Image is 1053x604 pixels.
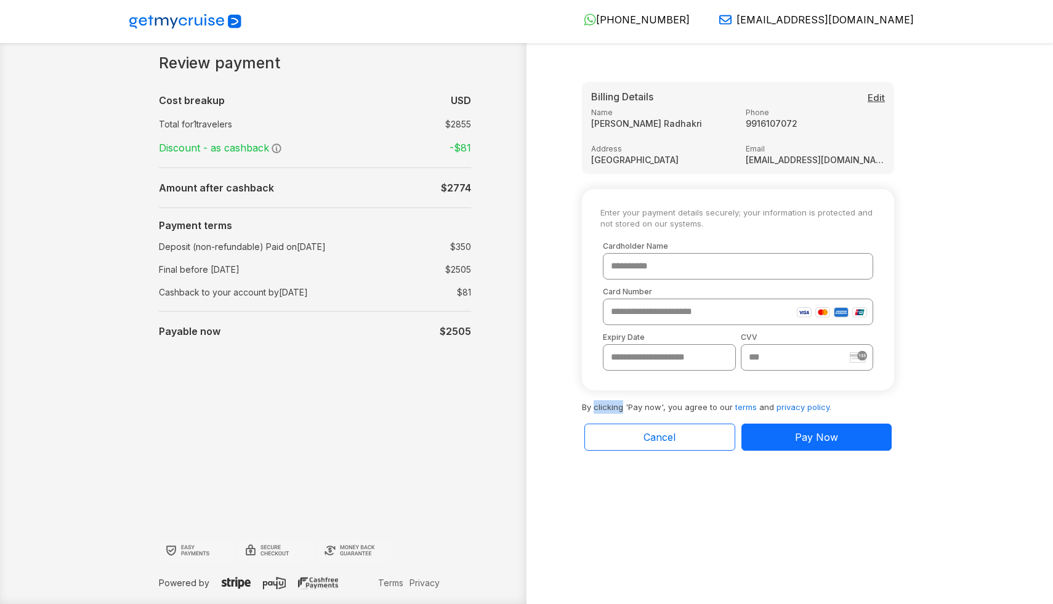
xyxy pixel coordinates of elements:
span: Discount - as cashback [159,142,271,154]
img: stripe [850,351,867,363]
b: $ 2774 [441,182,471,194]
strong: 9916107072 [746,118,886,129]
label: Card Number [603,287,873,296]
label: Address [591,144,731,153]
small: Enter your payment details securely; your information is protected and not stored on our systems. [600,207,876,229]
td: : [362,175,368,200]
a: privacy policy. [777,402,831,412]
td: Cashback to your account by [DATE] [159,281,362,304]
label: Email [746,144,886,153]
img: Email [719,14,732,26]
a: Privacy [406,576,443,589]
h5: Billing Details [591,91,885,103]
td: : [362,113,368,135]
a: [PHONE_NUMBER] [574,14,690,26]
span: [PHONE_NUMBER] [596,14,690,26]
b: Amount after cashback [159,182,274,194]
td: : [362,135,368,160]
img: stripe [222,577,251,589]
button: Edit [868,91,885,105]
b: Cost breakup [159,94,225,107]
p: By clicking 'Pay now', you agree to our and [582,390,894,414]
a: terms [735,402,757,412]
td: $ 81 [385,283,471,301]
td: $ 2855 [385,115,471,133]
td: : [362,319,368,344]
td: Deposit (non-refundable) Paid on [DATE] [159,235,362,258]
strong: [GEOGRAPHIC_DATA] [591,155,731,165]
b: Payable now [159,325,220,337]
a: [EMAIL_ADDRESS][DOMAIN_NAME] [709,14,914,26]
label: Phone [746,108,886,117]
strong: [PERSON_NAME] Radhakri [591,118,731,129]
td: $ 350 [385,238,471,256]
td: : [362,88,368,113]
label: CVV [741,332,874,342]
td: $ 2505 [385,260,471,278]
td: : [362,235,368,258]
td: : [362,281,368,304]
button: Cancel [584,424,735,451]
img: cashfree [298,577,338,589]
td: Final before [DATE] [159,258,362,281]
strong: [EMAIL_ADDRESS][DOMAIN_NAME] [746,155,886,165]
span: [EMAIL_ADDRESS][DOMAIN_NAME] [736,14,914,26]
b: $2505 [440,325,471,337]
button: Pay Now [741,424,892,451]
strong: -$ 81 [450,142,471,154]
label: Cardholder Name [603,241,873,251]
img: card-icons [797,307,867,318]
label: Expiry Date [603,332,736,342]
td: Total for 1 travelers [159,113,362,135]
img: WhatsApp [584,14,596,26]
td: : [362,258,368,281]
h4: Make payment [582,54,687,72]
img: payu [263,577,286,589]
b: USD [451,94,471,107]
b: Payment terms [159,219,232,232]
h1: Review payment [159,54,471,73]
a: Terms [375,576,406,589]
p: Powered by [159,576,375,589]
label: Name [591,108,731,117]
